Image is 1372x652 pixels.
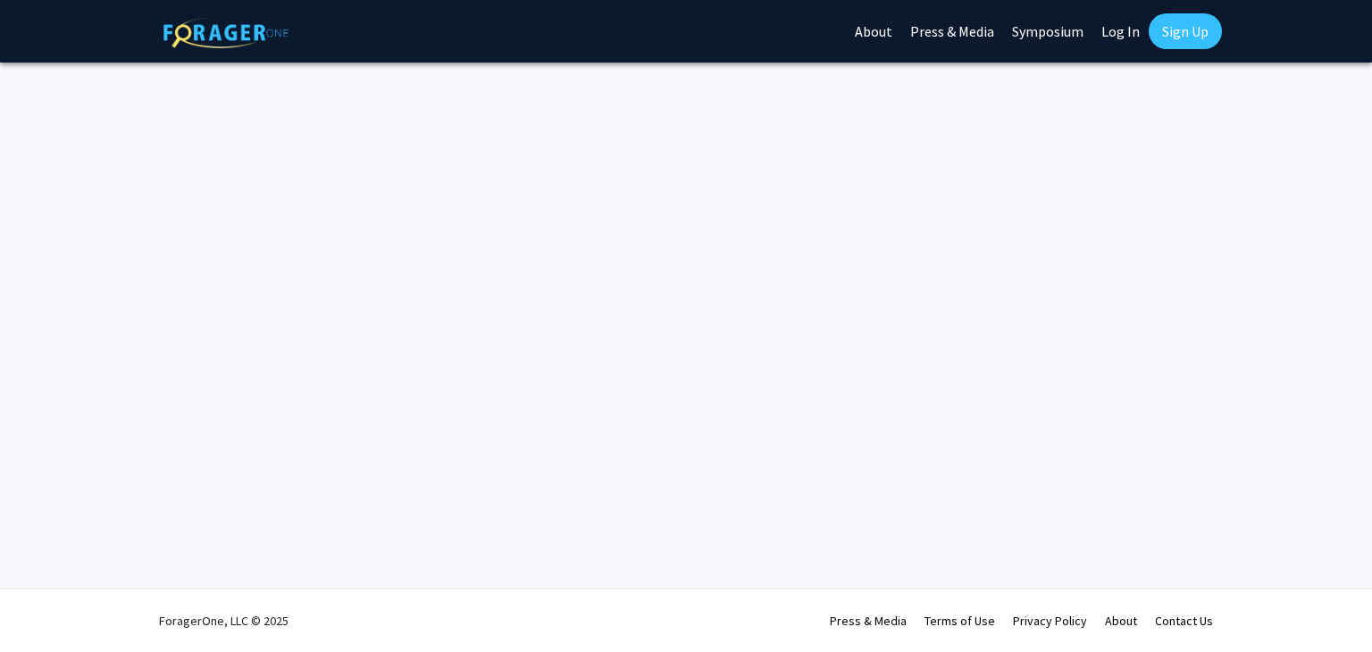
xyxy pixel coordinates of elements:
[163,17,289,48] img: ForagerOne Logo
[1155,613,1213,629] a: Contact Us
[1105,613,1137,629] a: About
[1149,13,1222,49] a: Sign Up
[924,613,995,629] a: Terms of Use
[159,589,289,652] div: ForagerOne, LLC © 2025
[830,613,907,629] a: Press & Media
[1013,613,1087,629] a: Privacy Policy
